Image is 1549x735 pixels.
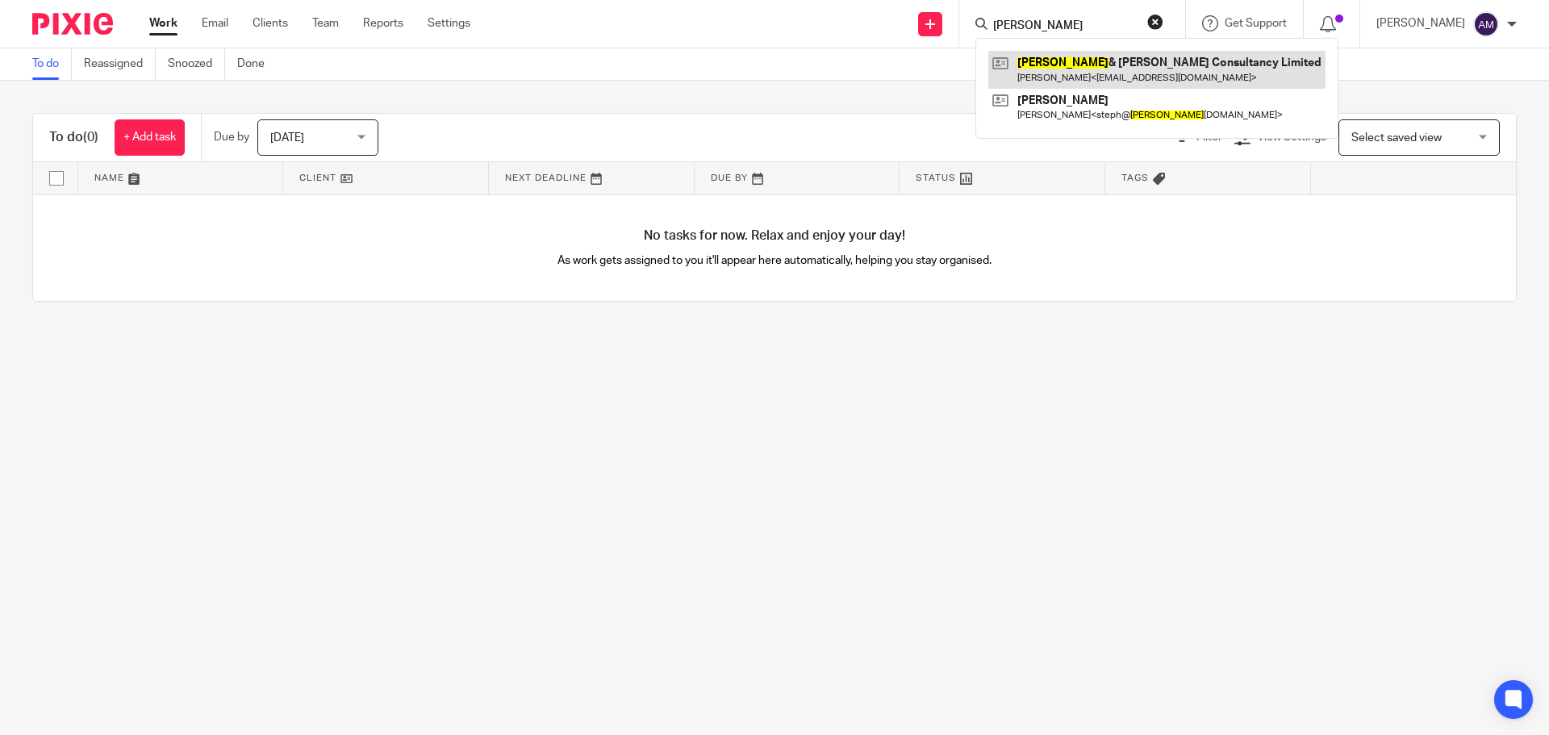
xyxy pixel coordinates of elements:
[84,48,156,80] a: Reassigned
[363,15,403,31] a: Reports
[168,48,225,80] a: Snoozed
[1147,14,1163,30] button: Clear
[149,15,177,31] a: Work
[32,48,72,80] a: To do
[404,253,1146,269] p: As work gets assigned to you it'll appear here automatically, helping you stay organised.
[32,13,113,35] img: Pixie
[992,19,1137,34] input: Search
[1376,15,1465,31] p: [PERSON_NAME]
[428,15,470,31] a: Settings
[202,15,228,31] a: Email
[1225,18,1287,29] span: Get Support
[1121,173,1149,182] span: Tags
[33,228,1516,244] h4: No tasks for now. Relax and enjoy your day!
[49,129,98,146] h1: To do
[115,119,185,156] a: + Add task
[1473,11,1499,37] img: svg%3E
[83,131,98,144] span: (0)
[214,129,249,145] p: Due by
[253,15,288,31] a: Clients
[312,15,339,31] a: Team
[237,48,277,80] a: Done
[270,132,304,144] span: [DATE]
[1351,132,1442,144] span: Select saved view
